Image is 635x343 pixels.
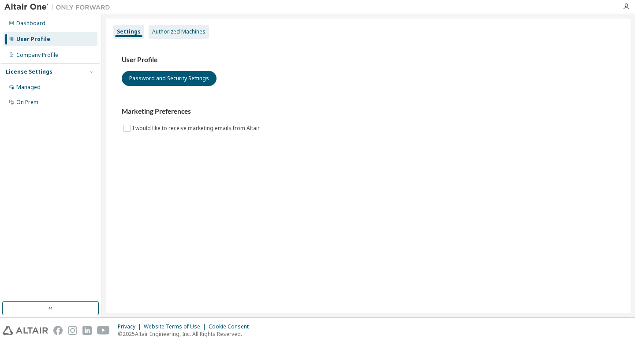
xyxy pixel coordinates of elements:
[132,123,261,134] label: I would like to receive marketing emails from Altair
[209,323,254,330] div: Cookie Consent
[118,330,254,338] p: © 2025 Altair Engineering, Inc. All Rights Reserved.
[53,326,63,335] img: facebook.svg
[16,84,41,91] div: Managed
[122,71,217,86] button: Password and Security Settings
[4,3,115,11] img: Altair One
[122,107,615,116] h3: Marketing Preferences
[122,56,615,64] h3: User Profile
[152,28,205,35] div: Authorized Machines
[16,52,58,59] div: Company Profile
[97,326,110,335] img: youtube.svg
[16,36,50,43] div: User Profile
[117,28,141,35] div: Settings
[144,323,209,330] div: Website Terms of Use
[68,326,77,335] img: instagram.svg
[6,68,52,75] div: License Settings
[118,323,144,330] div: Privacy
[16,20,45,27] div: Dashboard
[3,326,48,335] img: altair_logo.svg
[16,99,38,106] div: On Prem
[82,326,92,335] img: linkedin.svg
